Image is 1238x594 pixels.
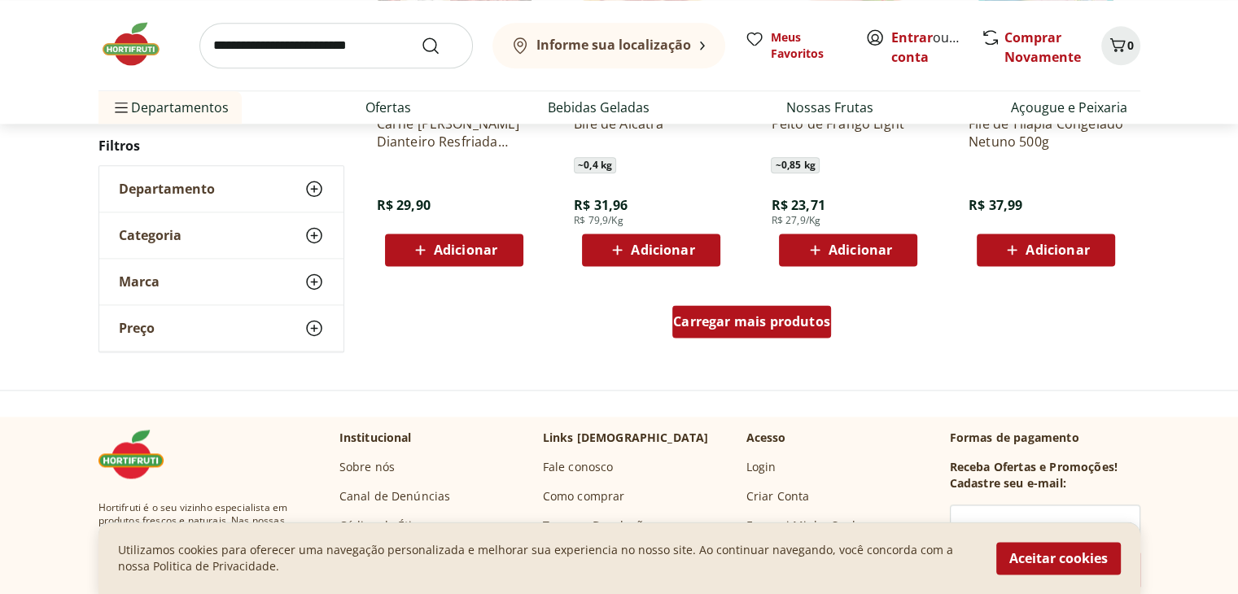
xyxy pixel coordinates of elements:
button: Informe sua localização [492,23,725,68]
a: Criar Conta [746,488,810,504]
a: Carne [PERSON_NAME] Dianteiro Resfriada Natural da Terra 500g [377,115,532,151]
button: Preço [99,306,343,352]
span: Marca [119,274,160,290]
button: Adicionar [582,234,720,266]
button: Menu [112,88,131,127]
span: R$ 23,71 [771,196,825,214]
a: Esqueci Minha Senha [746,518,867,534]
h3: Receba Ofertas e Promoções! [950,459,1118,475]
button: Adicionar [385,234,523,266]
span: Adicionar [631,243,694,256]
img: Hortifruti [98,430,180,478]
a: Açougue e Peixaria [1011,98,1127,117]
span: Preço [119,321,155,337]
span: Meus Favoritos [771,29,846,62]
a: Bebidas Geladas [548,98,650,117]
a: Código de Ética [339,518,425,534]
p: Utilizamos cookies para oferecer uma navegação personalizada e melhorar sua experiencia no nosso ... [118,542,977,574]
h3: Cadastre seu e-mail: [950,475,1066,491]
a: Como comprar [543,488,625,504]
a: Carregar mais produtos [672,305,831,344]
h2: Filtros [98,130,344,163]
a: Canal de Denúncias [339,488,451,504]
span: Carregar mais produtos [673,315,830,328]
span: Adicionar [829,243,892,256]
a: Nossas Frutas [786,98,873,117]
span: R$ 27,9/Kg [771,214,820,227]
a: Bife de Alcatra [574,115,728,151]
p: Links [DEMOGRAPHIC_DATA] [543,430,709,446]
p: Formas de pagamento [950,430,1140,446]
button: Carrinho [1101,26,1140,65]
a: Sobre nós [339,459,395,475]
span: ~ 0,85 kg [771,157,819,173]
a: Filé de Tilápia Congelado Netuno 500g [969,115,1123,151]
button: Categoria [99,213,343,259]
a: Meus Favoritos [745,29,846,62]
p: Institucional [339,430,412,446]
span: ~ 0,4 kg [574,157,616,173]
span: R$ 29,90 [377,196,431,214]
a: Entrar [891,28,933,46]
span: Hortifruti é o seu vizinho especialista em produtos frescos e naturais. Nas nossas plataformas de... [98,501,313,592]
span: Adicionar [434,243,497,256]
span: 0 [1127,37,1134,53]
span: R$ 79,9/Kg [574,214,623,227]
span: Categoria [119,228,182,244]
img: Hortifruti [98,20,180,68]
a: Criar conta [891,28,981,66]
a: Comprar Novamente [1004,28,1081,66]
button: Departamento [99,167,343,212]
span: Adicionar [1026,243,1089,256]
a: Fale conosco [543,459,614,475]
button: Adicionar [779,234,917,266]
input: search [199,23,473,68]
a: Login [746,459,776,475]
a: Trocas e Devoluções [543,518,656,534]
p: Acesso [746,430,786,446]
span: Departamento [119,181,215,198]
span: R$ 37,99 [969,196,1022,214]
a: Ofertas [365,98,411,117]
span: R$ 31,96 [574,196,628,214]
a: Peito de Frango Light [771,115,925,151]
b: Informe sua localização [536,36,691,54]
button: Adicionar [977,234,1115,266]
button: Submit Search [421,36,460,55]
span: ou [891,28,964,67]
span: Departamentos [112,88,229,127]
button: Marca [99,260,343,305]
button: Aceitar cookies [996,542,1121,574]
